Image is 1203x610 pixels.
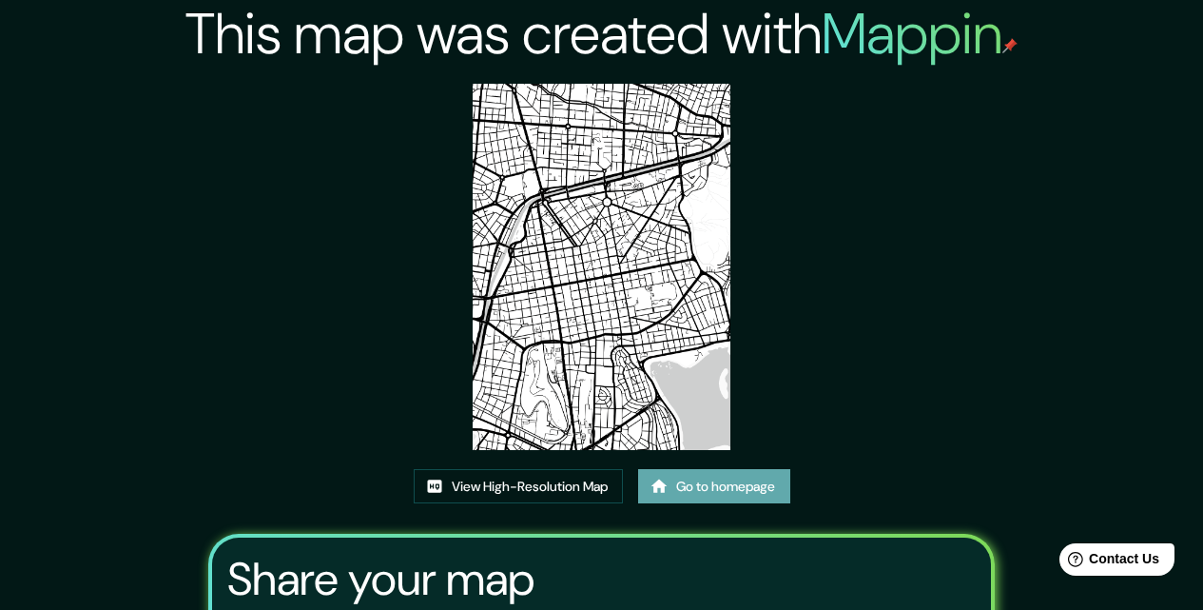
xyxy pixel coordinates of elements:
a: View High-Resolution Map [414,469,623,504]
iframe: Help widget launcher [1034,536,1182,589]
h3: Share your map [227,553,534,606]
img: created-map [473,84,731,450]
img: mappin-pin [1002,38,1018,53]
a: Go to homepage [638,469,790,504]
